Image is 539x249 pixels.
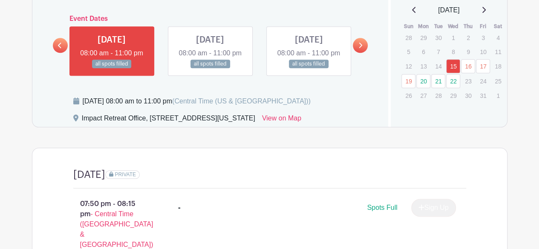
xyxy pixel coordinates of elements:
[476,89,490,102] p: 31
[431,22,446,31] th: Tue
[461,74,475,88] p: 23
[431,45,445,58] p: 7
[367,204,397,211] span: Spots Full
[431,89,445,102] p: 28
[416,22,431,31] th: Mon
[446,74,460,88] a: 22
[83,96,311,106] div: [DATE] 08:00 am to 11:00 pm
[461,59,475,73] a: 16
[476,45,490,58] p: 10
[172,97,311,105] span: (Central Time (US & [GEOGRAPHIC_DATA]))
[416,74,430,88] a: 20
[262,113,301,127] a: View on Map
[401,60,415,73] p: 12
[438,5,459,15] span: [DATE]
[461,45,475,58] p: 9
[178,203,181,213] div: -
[491,74,505,88] p: 25
[491,89,505,102] p: 1
[476,59,490,73] a: 17
[431,74,445,88] a: 21
[416,89,430,102] p: 27
[446,22,461,31] th: Wed
[82,113,255,127] div: Impact Retreat Office, [STREET_ADDRESS][US_STATE]
[446,89,460,102] p: 29
[461,31,475,44] p: 2
[115,172,136,177] span: PRIVATE
[401,74,415,88] a: 19
[446,45,460,58] p: 8
[476,31,490,44] p: 3
[461,22,476,31] th: Thu
[491,45,505,58] p: 11
[416,60,430,73] p: 13
[490,22,505,31] th: Sat
[73,169,105,181] h4: [DATE]
[401,31,415,44] p: 28
[416,31,430,44] p: 29
[431,31,445,44] p: 30
[401,22,416,31] th: Sun
[461,89,475,102] p: 30
[446,31,460,44] p: 1
[476,22,490,31] th: Fri
[68,15,353,23] h6: Event Dates
[491,31,505,44] p: 4
[476,74,490,88] p: 24
[401,89,415,102] p: 26
[446,59,460,73] a: 15
[401,45,415,58] p: 5
[416,45,430,58] p: 6
[431,60,445,73] p: 14
[80,210,153,248] span: - Central Time ([GEOGRAPHIC_DATA] & [GEOGRAPHIC_DATA])
[491,60,505,73] p: 18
